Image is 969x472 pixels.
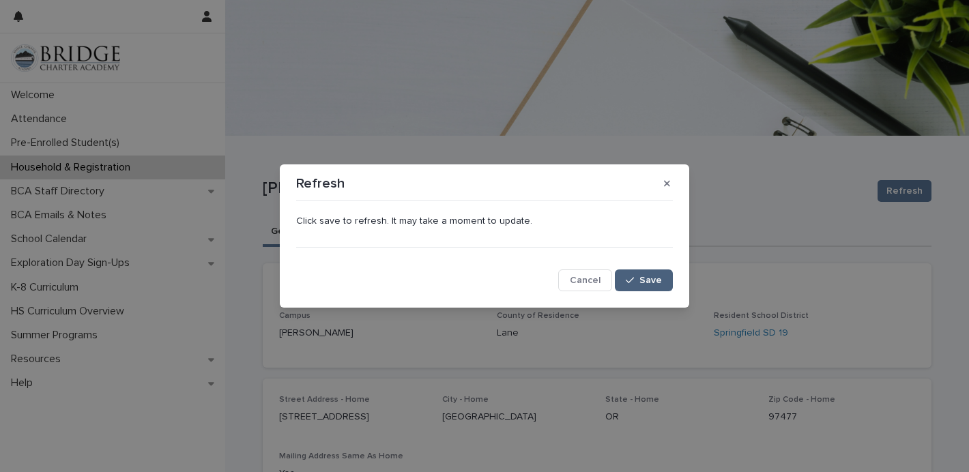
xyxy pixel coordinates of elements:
p: Refresh [296,175,345,192]
span: Save [639,276,662,285]
button: Save [615,269,673,291]
button: Cancel [558,269,612,291]
p: Click save to refresh. It may take a moment to update. [296,216,673,227]
span: Cancel [570,276,601,285]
